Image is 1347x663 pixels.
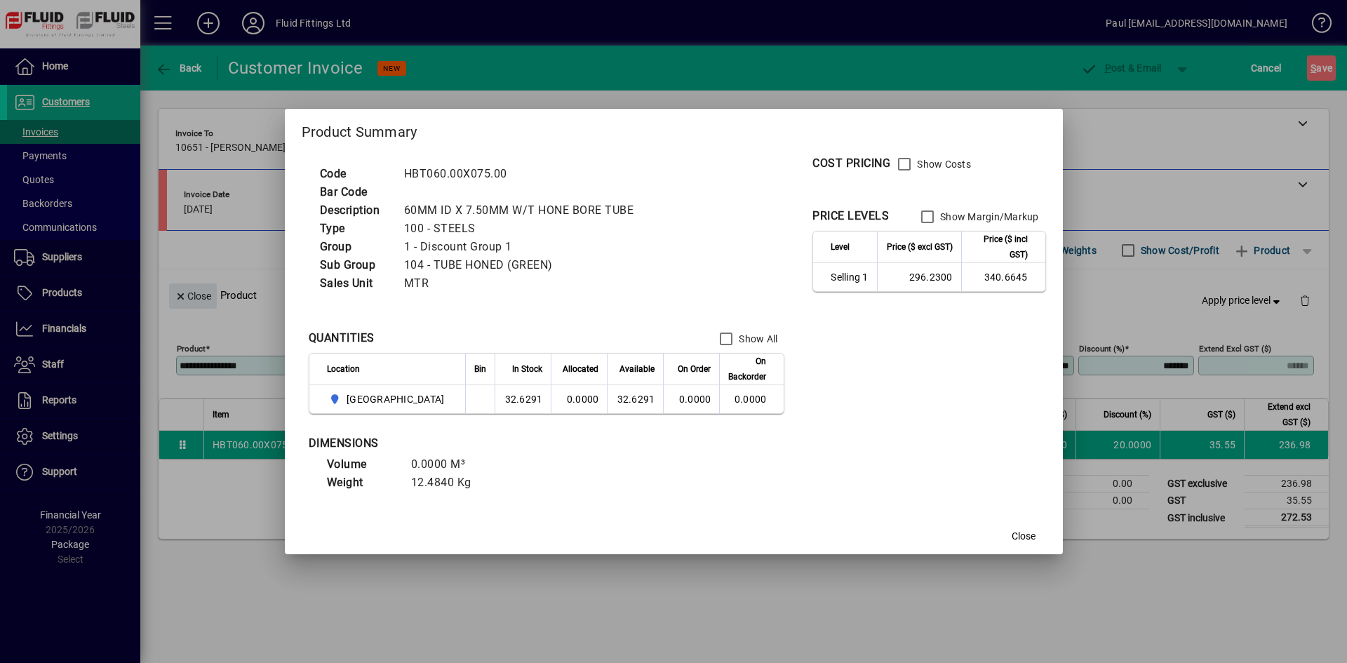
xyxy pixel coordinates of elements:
label: Show All [736,332,777,346]
td: 0.0000 [719,385,784,413]
td: 100 - STEELS [397,220,651,238]
div: PRICE LEVELS [812,208,889,225]
span: Available [619,361,655,377]
td: Volume [320,455,404,474]
label: Show Costs [914,157,971,171]
span: Allocated [563,361,598,377]
h2: Product Summary [285,109,1063,149]
td: Description [313,201,397,220]
td: Sub Group [313,256,397,274]
span: Price ($ excl GST) [887,239,953,255]
td: Sales Unit [313,274,397,293]
td: Code [313,165,397,183]
td: 0.0000 [551,385,607,413]
span: Close [1012,529,1036,544]
td: Weight [320,474,404,492]
span: 0.0000 [679,394,711,405]
button: Close [1001,523,1046,549]
td: 60MM ID X 7.50MM W/T HONE BORE TUBE [397,201,651,220]
label: Show Margin/Markup [937,210,1039,224]
td: Bar Code [313,183,397,201]
span: On Order [678,361,711,377]
span: [GEOGRAPHIC_DATA] [347,392,444,406]
span: Location [327,361,360,377]
span: Level [831,239,850,255]
span: On Backorder [728,354,766,384]
td: HBT060.00X075.00 [397,165,651,183]
td: Group [313,238,397,256]
span: AUCKLAND [327,391,450,408]
td: 12.4840 Kg [404,474,488,492]
td: MTR [397,274,651,293]
div: DIMENSIONS [309,435,659,452]
td: 104 - TUBE HONED (GREEN) [397,256,651,274]
span: In Stock [512,361,542,377]
span: Bin [474,361,486,377]
div: COST PRICING [812,155,890,172]
td: 0.0000 M³ [404,455,488,474]
td: 32.6291 [607,385,663,413]
td: 296.2300 [877,263,961,291]
div: QUANTITIES [309,330,375,347]
td: Type [313,220,397,238]
span: Selling 1 [831,270,868,284]
span: Price ($ incl GST) [970,232,1028,262]
td: 340.6645 [961,263,1045,291]
td: 1 - Discount Group 1 [397,238,651,256]
td: 32.6291 [495,385,551,413]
